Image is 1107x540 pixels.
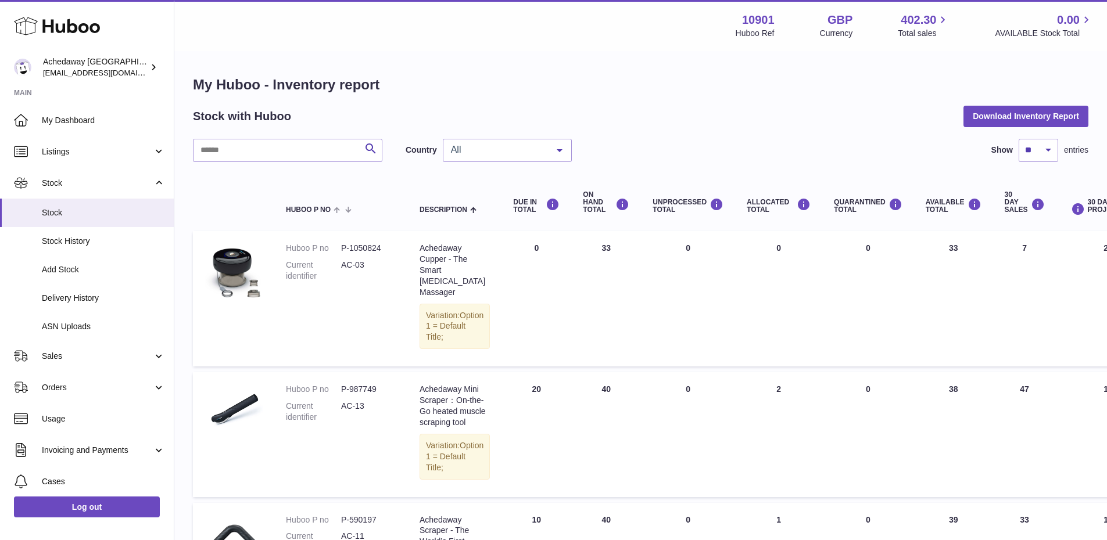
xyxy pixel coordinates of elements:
[995,28,1093,39] span: AVAILABLE Stock Total
[448,144,548,156] span: All
[286,206,331,214] span: Huboo P no
[735,231,822,366] td: 0
[42,264,165,275] span: Add Stock
[420,434,490,480] div: Variation:
[1057,12,1080,28] span: 0.00
[866,515,870,524] span: 0
[820,28,853,39] div: Currency
[501,231,571,366] td: 0
[42,351,153,362] span: Sales
[205,384,263,442] img: product image
[747,198,811,214] div: ALLOCATED Total
[42,382,153,393] span: Orders
[341,260,396,282] dd: AC-03
[42,445,153,456] span: Invoicing and Payments
[571,231,641,366] td: 33
[341,514,396,525] dd: P-590197
[1064,145,1088,156] span: entries
[43,68,171,77] span: [EMAIL_ADDRESS][DOMAIN_NAME]
[995,12,1093,39] a: 0.00 AVAILABLE Stock Total
[420,304,490,350] div: Variation:
[993,372,1056,496] td: 47
[42,413,165,424] span: Usage
[742,12,775,28] strong: 10901
[735,372,822,496] td: 2
[426,441,483,472] span: Option 1 = Default Title;
[641,372,735,496] td: 0
[42,178,153,189] span: Stock
[901,12,936,28] span: 402.30
[193,75,1088,94] h1: My Huboo - Inventory report
[420,384,490,428] div: Achedaway Mini Scraper：On-the-Go heated muscle scraping tool
[286,260,341,282] dt: Current identifier
[286,514,341,525] dt: Huboo P no
[341,384,396,395] dd: P-987749
[866,384,870,394] span: 0
[426,311,483,342] span: Option 1 = Default Title;
[42,146,153,157] span: Listings
[42,115,165,126] span: My Dashboard
[286,243,341,254] dt: Huboo P no
[42,321,165,332] span: ASN Uploads
[501,372,571,496] td: 20
[898,12,950,39] a: 402.30 Total sales
[993,231,1056,366] td: 7
[42,293,165,304] span: Delivery History
[341,401,396,423] dd: AC-13
[991,145,1013,156] label: Show
[43,56,148,78] div: Achedaway [GEOGRAPHIC_DATA]
[420,243,490,297] div: Achedaway Cupper - The Smart [MEDICAL_DATA] Massager
[42,236,165,247] span: Stock History
[571,372,641,496] td: 40
[914,231,993,366] td: 33
[14,496,160,517] a: Log out
[914,372,993,496] td: 38
[827,12,852,28] strong: GBP
[926,198,981,214] div: AVAILABLE Total
[653,198,723,214] div: UNPROCESSED Total
[193,109,291,124] h2: Stock with Huboo
[42,476,165,487] span: Cases
[866,243,870,253] span: 0
[286,401,341,423] dt: Current identifier
[341,243,396,254] dd: P-1050824
[641,231,735,366] td: 0
[1005,191,1045,214] div: 30 DAY SALES
[42,207,165,218] span: Stock
[583,191,629,214] div: ON HAND Total
[834,198,902,214] div: QUARANTINED Total
[406,145,437,156] label: Country
[286,384,341,395] dt: Huboo P no
[736,28,775,39] div: Huboo Ref
[14,59,31,76] img: admin@newpb.co.uk
[963,106,1088,127] button: Download Inventory Report
[205,243,263,301] img: product image
[513,198,560,214] div: DUE IN TOTAL
[898,28,950,39] span: Total sales
[420,206,467,214] span: Description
